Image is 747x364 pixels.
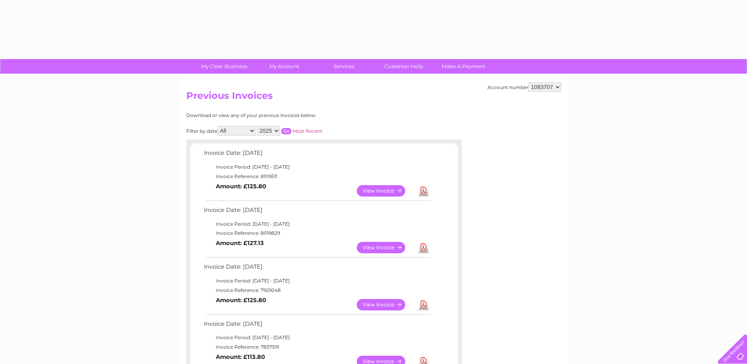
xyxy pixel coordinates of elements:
[202,219,432,229] td: Invoice Period: [DATE] - [DATE]
[202,228,432,238] td: Invoice Reference: 8019829
[357,185,415,197] a: View
[202,342,432,352] td: Invoice Reference: 7837591
[186,90,561,105] h2: Previous Invoices
[419,185,428,197] a: Download
[311,59,376,74] a: Services
[371,59,436,74] a: Customer Help
[202,262,432,276] td: Invoice Date: [DATE]
[202,162,432,172] td: Invoice Period: [DATE] - [DATE]
[202,148,432,162] td: Invoice Date: [DATE]
[202,172,432,181] td: Invoice Reference: 8109511
[202,276,432,286] td: Invoice Period: [DATE] - [DATE]
[216,297,266,304] b: Amount: £125.80
[202,205,432,219] td: Invoice Date: [DATE]
[431,59,496,74] a: Make A Payment
[419,242,428,253] a: Download
[357,299,415,310] a: View
[192,59,257,74] a: My Clear Business
[202,333,432,342] td: Invoice Period: [DATE] - [DATE]
[186,126,393,136] div: Filter by date
[202,319,432,333] td: Invoice Date: [DATE]
[487,82,561,92] div: Account number
[252,59,317,74] a: My Account
[216,183,266,190] b: Amount: £125.80
[216,240,264,247] b: Amount: £127.13
[357,242,415,253] a: View
[186,113,393,118] div: Download or view any of your previous invoices below.
[202,286,432,295] td: Invoice Reference: 7929248
[419,299,428,310] a: Download
[293,128,323,134] a: Most Recent
[216,353,265,360] b: Amount: £113.80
